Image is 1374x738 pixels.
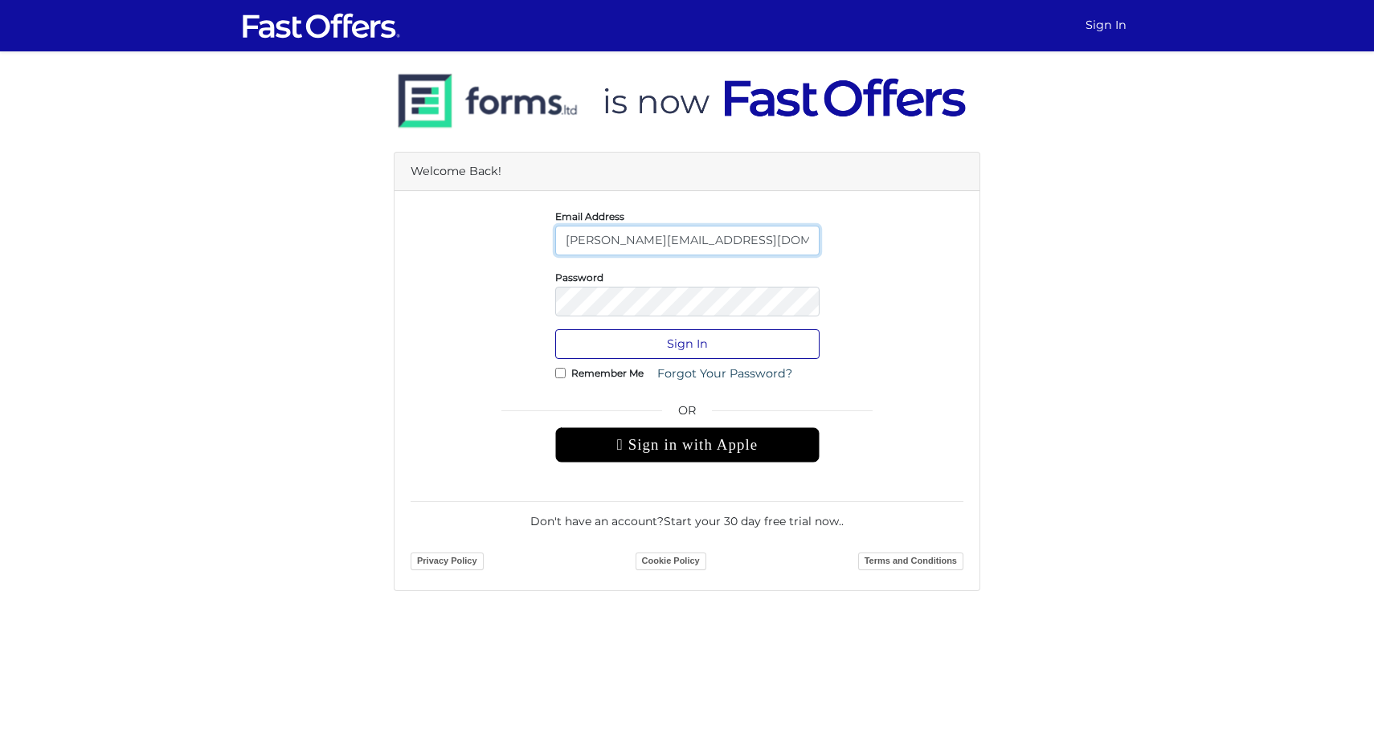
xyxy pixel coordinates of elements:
label: Password [555,275,603,279]
span: OR [555,402,820,427]
a: Cookie Policy [636,552,706,570]
label: Email Address [555,214,624,218]
a: Forgot Your Password? [647,359,803,389]
div: Don't have an account? . [411,501,963,530]
a: Sign In [1079,10,1133,41]
a: Start your 30 day free trial now. [664,514,841,528]
div: Welcome Back! [395,153,979,191]
button: Sign In [555,329,820,359]
div: Sign in with Apple [555,427,820,463]
input: E-Mail [555,226,820,255]
a: Terms and Conditions [858,552,963,570]
label: Remember Me [571,371,644,375]
a: Privacy Policy [411,552,484,570]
